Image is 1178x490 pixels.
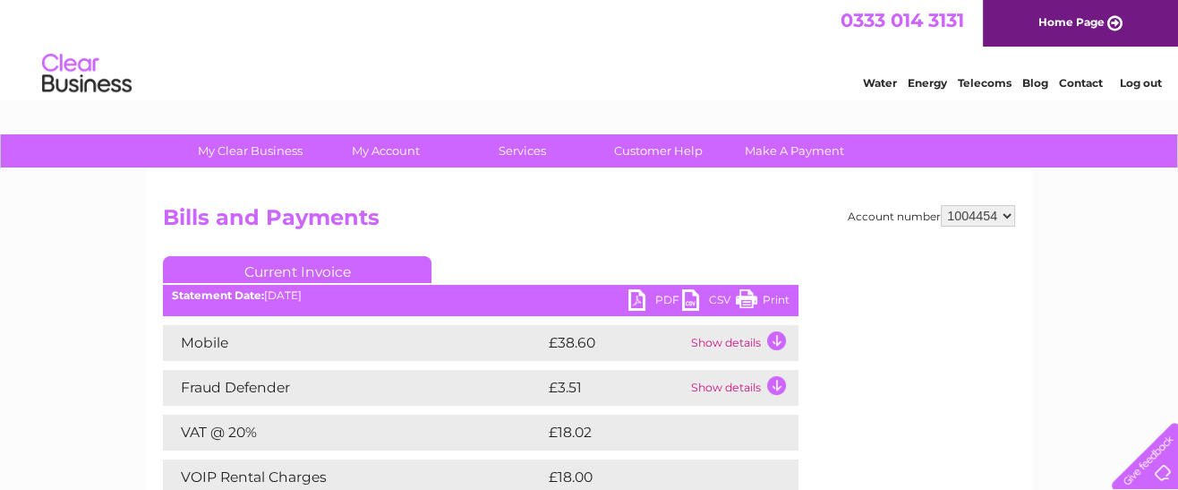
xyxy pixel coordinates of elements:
[163,289,798,302] div: [DATE]
[41,47,132,101] img: logo.png
[721,134,868,168] a: Make A Payment
[958,76,1012,90] a: Telecoms
[628,289,682,315] a: PDF
[163,370,544,406] td: Fraud Defender
[544,325,687,361] td: £38.60
[863,76,897,90] a: Water
[687,325,798,361] td: Show details
[736,289,790,315] a: Print
[1059,76,1103,90] a: Contact
[163,325,544,361] td: Mobile
[176,134,324,168] a: My Clear Business
[1022,76,1048,90] a: Blog
[544,415,761,451] td: £18.02
[448,134,596,168] a: Services
[172,288,264,302] b: Statement Date:
[312,134,460,168] a: My Account
[908,76,947,90] a: Energy
[841,9,964,31] a: 0333 014 3131
[163,205,1015,239] h2: Bills and Payments
[163,415,544,451] td: VAT @ 20%
[163,256,431,283] a: Current Invoice
[687,370,798,406] td: Show details
[682,289,736,315] a: CSV
[544,370,687,406] td: £3.51
[848,205,1015,227] div: Account number
[167,10,1013,87] div: Clear Business is a trading name of Verastar Limited (registered in [GEOGRAPHIC_DATA] No. 3667643...
[585,134,732,168] a: Customer Help
[1119,76,1161,90] a: Log out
